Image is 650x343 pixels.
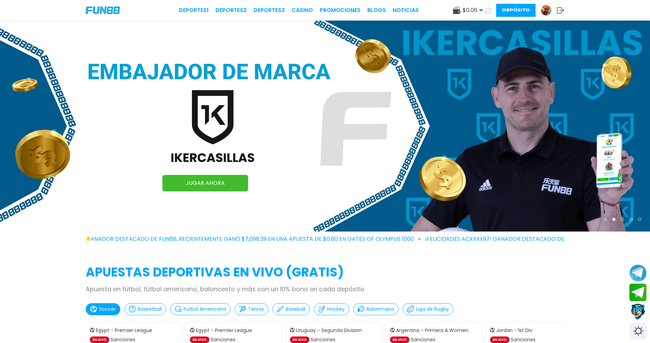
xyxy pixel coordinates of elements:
p: Apuesta en fútbol, fútbol americano, baloncesto y más con un 10% bono en cada depósito [86,284,564,294]
p: Balonmano [367,306,394,313]
button: Basketball [124,303,166,315]
button: Depósito [496,4,536,17]
span: $ 0.06 [463,6,483,14]
p: Soccer [99,306,116,313]
p: Liga de Rugby [416,306,449,313]
h2: APUESTAS DEPORTIVAS EN VIVO (gratis) [86,263,564,282]
button: Futbol Americano [170,303,231,315]
p: EN VIVO [390,336,409,343]
p: EN VIVO [290,336,309,343]
a: Avatar [541,5,557,16]
p: Futbol Americano [184,306,226,313]
button: Contact customer service [629,303,647,321]
a: CASINO [292,6,313,14]
p: Argentina - Primera A Women [396,327,468,334]
p: Egypt - Premier League [96,327,152,334]
p: Jordan - 1st Div [496,327,532,334]
button: Hockey [314,303,349,315]
p: Tennis [248,306,264,313]
p: Uruguay - Segunda Division [296,327,362,334]
a: JUGAR AHORA [162,175,248,191]
button: Join telegram channel [629,264,647,282]
a: Deportes1 [179,6,209,14]
button: Join telegram [629,284,647,301]
a: NOTICIAS [393,6,419,14]
p: EN VIVO [490,336,510,343]
button: Soccer [86,303,120,315]
p: Baseball [286,306,305,313]
p: Egypt - Premier League [196,327,252,334]
p: Hockey [327,306,345,313]
a: Deportes2 [216,6,247,14]
a: Deportes3 [254,6,285,14]
img: Company Logo [86,7,120,14]
a: BLOGS [367,6,386,14]
button: Baseball [272,303,310,315]
a: Promociones [320,6,360,14]
p: EN VIVO [190,336,209,343]
span: ¡FELICIDADES gabxxxxcha! GANADOR DESTACADO DE FUN88, RECIENTEMENTE GANÓ $7,098.39 EN UNA APUESTA ... [9,235,421,243]
button: Balonmano [353,303,398,315]
div: Switch theme [629,322,647,340]
p: Basketball [138,306,162,313]
button: Tennis [235,303,268,315]
p: EN VIVO [90,336,109,343]
img: Avatar [541,5,551,15]
button: Liga de Rugby [403,303,453,315]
